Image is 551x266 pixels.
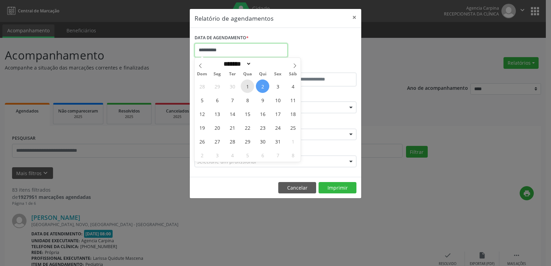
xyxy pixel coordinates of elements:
span: Novembro 2, 2025 [195,148,209,162]
span: Sáb [285,72,301,76]
span: Novembro 7, 2025 [271,148,284,162]
span: Sex [270,72,285,76]
span: Seg [210,72,225,76]
label: DATA DE AGENDAMENTO [195,33,249,43]
span: Outubro 4, 2025 [286,79,300,93]
span: Outubro 16, 2025 [256,107,269,120]
span: Outubro 3, 2025 [271,79,284,93]
span: Setembro 30, 2025 [226,79,239,93]
span: Outubro 11, 2025 [286,93,300,107]
span: Outubro 19, 2025 [195,121,209,134]
span: Outubro 13, 2025 [210,107,224,120]
button: Imprimir [319,182,356,194]
span: Novembro 6, 2025 [256,148,269,162]
span: Outubro 2, 2025 [256,79,269,93]
span: Novembro 5, 2025 [241,148,254,162]
span: Outubro 31, 2025 [271,135,284,148]
span: Outubro 15, 2025 [241,107,254,120]
input: Year [251,60,274,67]
span: Outubro 9, 2025 [256,93,269,107]
span: Outubro 23, 2025 [256,121,269,134]
span: Outubro 7, 2025 [226,93,239,107]
span: Outubro 30, 2025 [256,135,269,148]
button: Close [347,9,361,26]
button: Cancelar [278,182,316,194]
span: Selecione um profissional [197,158,256,165]
span: Outubro 18, 2025 [286,107,300,120]
span: Outubro 10, 2025 [271,93,284,107]
span: Novembro 8, 2025 [286,148,300,162]
span: Outubro 25, 2025 [286,121,300,134]
span: Outubro 29, 2025 [241,135,254,148]
span: Novembro 1, 2025 [286,135,300,148]
span: Ter [225,72,240,76]
span: Outubro 12, 2025 [195,107,209,120]
h5: Relatório de agendamentos [195,14,273,23]
span: Outubro 27, 2025 [210,135,224,148]
span: Outubro 1, 2025 [241,79,254,93]
span: Outubro 24, 2025 [271,121,284,134]
label: ATÉ [277,62,356,73]
span: Outubro 5, 2025 [195,93,209,107]
span: Outubro 21, 2025 [226,121,239,134]
span: Setembro 29, 2025 [210,79,224,93]
select: Month [221,60,251,67]
span: Dom [195,72,210,76]
span: Outubro 6, 2025 [210,93,224,107]
span: Novembro 4, 2025 [226,148,239,162]
span: Outubro 28, 2025 [226,135,239,148]
span: Novembro 3, 2025 [210,148,224,162]
span: Outubro 14, 2025 [226,107,239,120]
span: Qui [255,72,270,76]
span: Outubro 8, 2025 [241,93,254,107]
span: Outubro 22, 2025 [241,121,254,134]
span: Outubro 26, 2025 [195,135,209,148]
span: Outubro 17, 2025 [271,107,284,120]
span: Outubro 20, 2025 [210,121,224,134]
span: Qua [240,72,255,76]
span: Setembro 28, 2025 [195,79,209,93]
